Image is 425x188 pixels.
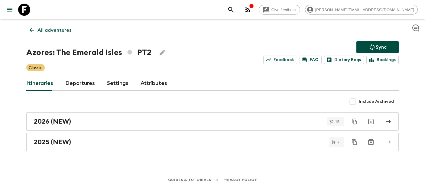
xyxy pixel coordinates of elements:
[34,118,71,125] h2: 2026 (NEW)
[26,47,151,59] h1: Azores: The Emerald Isles PT2
[312,8,417,12] span: [PERSON_NAME][EMAIL_ADDRESS][DOMAIN_NAME]
[26,24,75,36] a: All adventures
[365,136,377,148] button: Archive
[141,76,167,91] a: Attributes
[259,5,300,15] a: Give feedback
[332,120,343,124] span: 15
[223,177,257,183] a: Privacy Policy
[349,137,360,147] button: Duplicate
[349,116,360,127] button: Duplicate
[324,56,364,64] a: Dietary Reqs
[26,133,399,151] a: 2025 (NEW)
[356,41,399,53] button: Sync adventure departures to the booking engine
[4,4,16,16] button: menu
[37,27,71,34] p: All adventures
[305,5,418,15] div: [PERSON_NAME][EMAIL_ADDRESS][DOMAIN_NAME]
[300,56,322,64] a: FAQ
[359,99,394,105] span: Include Archived
[268,8,300,12] span: Give feedback
[168,177,211,183] a: Guides & Tutorials
[263,56,297,64] a: Feedback
[366,56,399,64] a: Bookings
[376,44,387,51] p: Sync
[26,112,399,131] a: 2026 (NEW)
[156,47,168,59] button: Edit Adventure Title
[365,115,377,128] button: Archive
[225,4,237,16] button: search adventures
[29,65,42,71] p: Classic
[107,76,128,91] a: Settings
[334,140,343,144] span: 7
[34,138,71,146] h2: 2025 (NEW)
[26,76,53,91] a: Itineraries
[65,76,95,91] a: Departures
